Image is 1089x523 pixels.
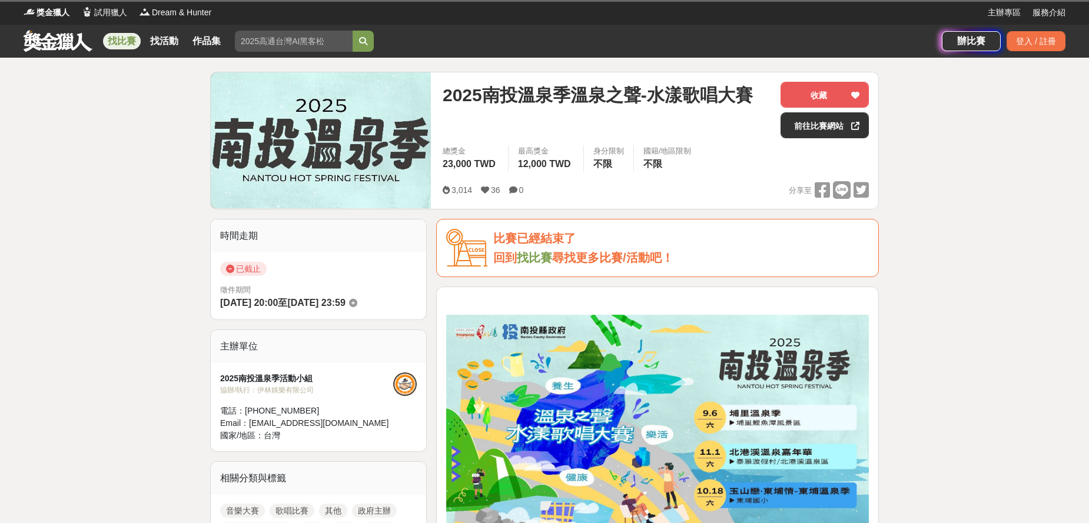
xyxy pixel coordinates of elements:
span: 3,014 [451,185,472,195]
span: [DATE] 23:59 [287,298,345,308]
img: Logo [24,6,35,18]
div: 時間走期 [211,219,426,252]
span: 0 [519,185,524,195]
span: 23,000 TWD [443,159,496,169]
div: 相關分類與標籤 [211,462,426,495]
span: 徵件期間 [220,285,251,294]
a: 作品集 [188,33,225,49]
div: 電話： [PHONE_NUMBER] [220,405,393,417]
img: Logo [139,6,151,18]
span: 至 [278,298,287,308]
span: 分享至 [789,182,812,199]
span: 最高獎金 [518,145,574,157]
div: 國籍/地區限制 [643,145,692,157]
span: 總獎金 [443,145,499,157]
a: 找比賽 [517,251,552,264]
div: 2025南投溫泉季活動小組 [220,372,393,385]
span: Dream & Hunter [152,6,211,19]
a: 其他 [319,504,347,518]
span: 台灣 [264,431,280,440]
span: 回到 [493,251,517,264]
img: Icon [446,229,487,267]
a: Logo試用獵人 [81,6,127,19]
img: Logo [81,6,93,18]
button: 收藏 [781,82,869,108]
a: 政府主辦 [352,504,397,518]
span: 試用獵人 [94,6,127,19]
input: 2025高通台灣AI黑客松 [235,31,353,52]
a: 找活動 [145,33,183,49]
a: 歌唱比賽 [270,504,314,518]
span: 不限 [643,159,662,169]
span: [DATE] 20:00 [220,298,278,308]
a: 主辦專區 [988,6,1021,19]
a: 服務介紹 [1032,6,1065,19]
div: 登入 / 註冊 [1007,31,1065,51]
a: 音樂大賽 [220,504,265,518]
span: 36 [491,185,500,195]
span: 獎金獵人 [36,6,69,19]
span: 2025南投溫泉季溫泉之聲-水漾歌唱大賽 [443,82,753,108]
a: 辦比賽 [942,31,1001,51]
span: 已截止 [220,262,267,276]
span: 尋找更多比賽/活動吧！ [552,251,673,264]
div: 比賽已經結束了 [493,229,869,248]
img: Cover Image [211,72,431,208]
span: 不限 [593,159,612,169]
span: 12,000 TWD [518,159,571,169]
a: 前往比賽網站 [781,112,869,138]
div: Email： [EMAIL_ADDRESS][DOMAIN_NAME] [220,417,393,429]
span: 國家/地區： [220,431,264,440]
div: 身分限制 [593,145,624,157]
div: 主辦單位 [211,330,426,363]
a: LogoDream & Hunter [139,6,211,19]
a: 找比賽 [103,33,141,49]
a: Logo獎金獵人 [24,6,69,19]
div: 協辦/執行： 伊林娛樂有限公司 [220,385,393,395]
